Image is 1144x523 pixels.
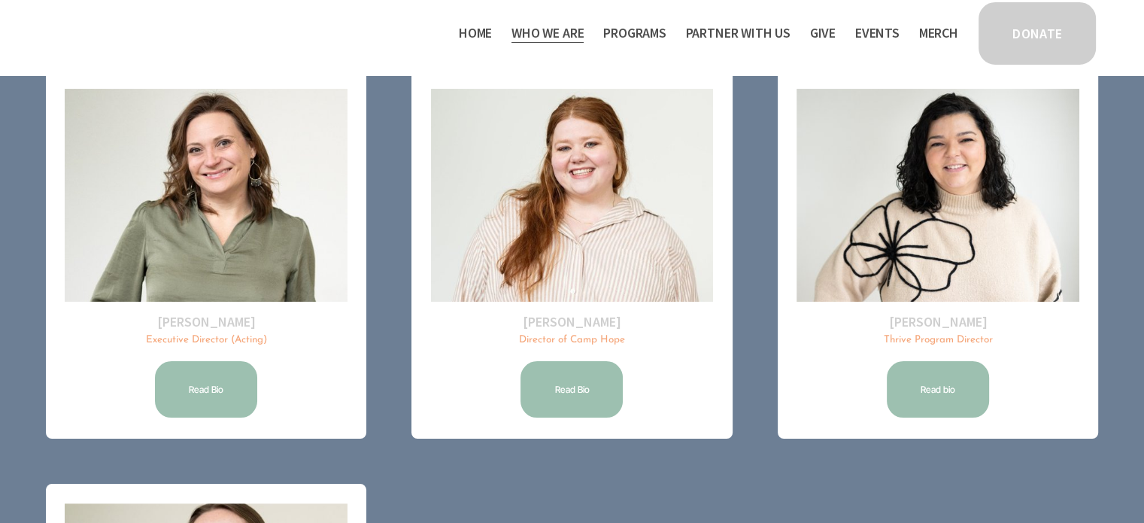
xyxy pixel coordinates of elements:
[459,21,492,45] a: Home
[511,21,584,45] a: folder dropdown
[65,333,347,348] p: Executive Director (Acting)
[603,21,666,45] a: folder dropdown
[603,23,666,44] span: Programs
[431,313,713,330] h2: [PERSON_NAME]
[919,21,958,45] a: Merch
[810,21,836,45] a: Give
[153,359,259,420] a: Read Bio
[511,23,584,44] span: Who We Are
[855,21,900,45] a: Events
[686,21,790,45] a: folder dropdown
[885,359,991,420] a: Read bio
[797,333,1079,348] p: Thrive Program Director
[518,359,625,420] a: Read Bio
[431,333,713,348] p: Director of Camp Hope
[65,313,347,330] h2: [PERSON_NAME]
[797,313,1079,330] h2: [PERSON_NAME]
[686,23,790,44] span: Partner With Us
